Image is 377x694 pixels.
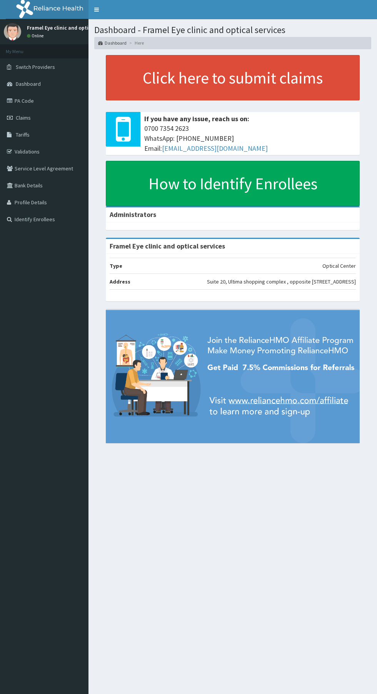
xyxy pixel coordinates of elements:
[110,242,225,250] strong: Framel Eye clinic and optical services
[98,40,127,46] a: Dashboard
[162,144,268,153] a: [EMAIL_ADDRESS][DOMAIN_NAME]
[106,310,360,443] img: provider-team-banner.png
[16,63,55,70] span: Switch Providers
[27,33,45,38] a: Online
[144,114,249,123] b: If you have any issue, reach us on:
[106,55,360,100] a: Click here to submit claims
[110,210,156,219] b: Administrators
[16,131,30,138] span: Tariffs
[127,40,144,46] li: Here
[110,278,130,285] b: Address
[16,80,41,87] span: Dashboard
[27,25,117,30] p: Framel Eye clinic and optical Services
[110,262,122,269] b: Type
[4,23,21,40] img: User Image
[322,262,356,270] p: Optical Center
[144,123,356,153] span: 0700 7354 2623 WhatsApp: [PHONE_NUMBER] Email:
[106,161,360,206] a: How to Identify Enrollees
[16,114,31,121] span: Claims
[207,278,356,285] p: Suite 20, Ultima shopping complex , opposite [STREET_ADDRESS]
[94,25,371,35] h1: Dashboard - Framel Eye clinic and optical services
